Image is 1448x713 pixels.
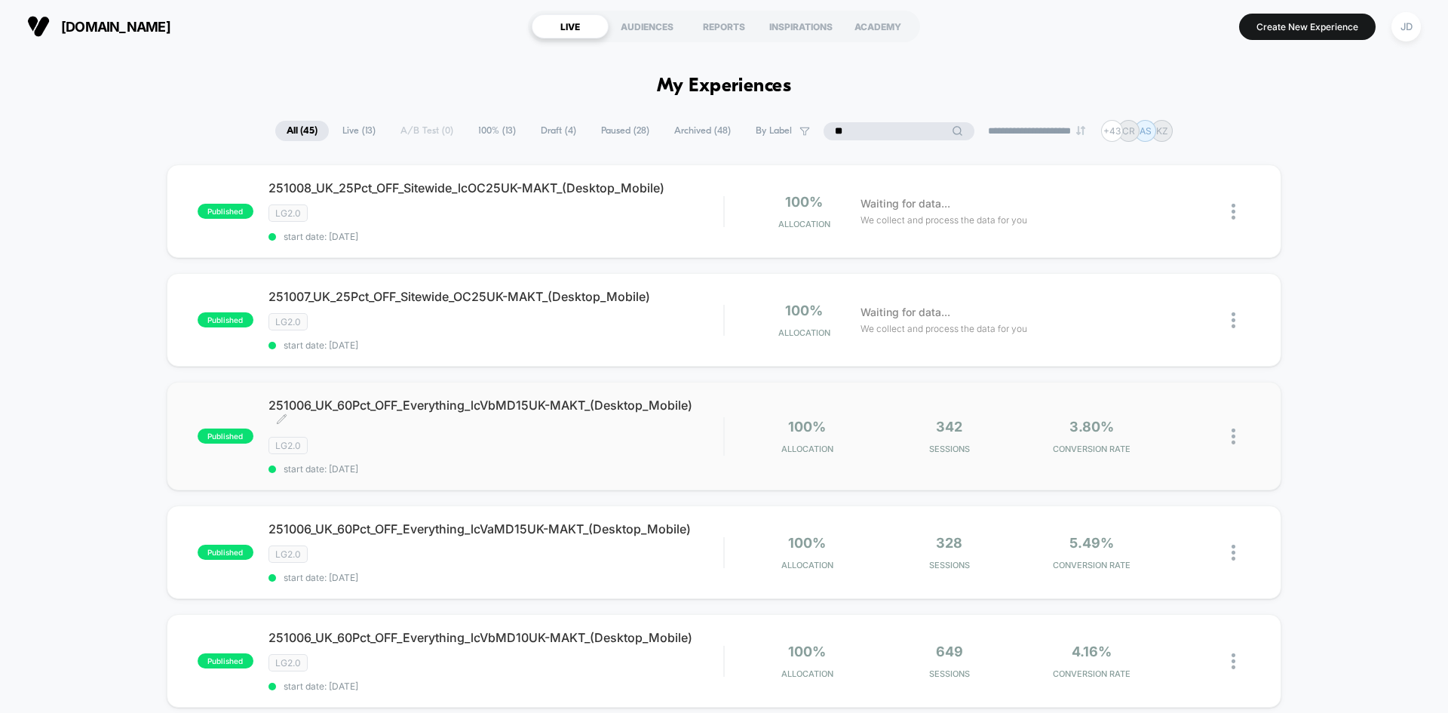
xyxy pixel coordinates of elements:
img: close [1232,429,1235,444]
span: LG2.0 [268,546,308,563]
span: published [198,204,253,219]
span: All ( 45 ) [275,121,329,141]
span: 100% [785,194,823,210]
p: AS [1140,125,1152,137]
span: Archived ( 48 ) [663,121,742,141]
span: 100% [788,644,826,659]
span: 649 [936,644,963,659]
span: Waiting for data... [861,195,950,212]
span: published [198,429,253,444]
img: close [1232,204,1235,220]
img: Visually logo [27,15,50,38]
span: [DOMAIN_NAME] [61,19,170,35]
span: CONVERSION RATE [1024,668,1159,679]
span: start date: [DATE] [268,681,723,692]
span: We collect and process the data for you [861,321,1027,336]
span: published [198,653,253,668]
button: JD [1387,11,1425,42]
span: 251008_UK_25Pct_OFF_Sitewide_lcOC25UK-MAKT_(Desktop_Mobile) [268,180,723,195]
span: Sessions [882,668,1017,679]
span: Allocation [781,668,833,679]
span: By Label [756,125,792,137]
span: Live ( 13 ) [331,121,387,141]
span: 100% [785,303,823,318]
button: Create New Experience [1239,14,1376,40]
div: REPORTS [686,14,762,38]
span: start date: [DATE] [268,572,723,583]
p: CR [1122,125,1135,137]
p: KZ [1156,125,1168,137]
img: close [1232,545,1235,561]
span: Allocation [781,444,833,454]
img: end [1076,126,1085,135]
span: CONVERSION RATE [1024,444,1159,454]
span: 342 [936,419,962,435]
div: ACADEMY [839,14,916,38]
span: LG2.0 [268,313,308,330]
button: [DOMAIN_NAME] [23,14,175,38]
span: Draft ( 4 ) [529,121,587,141]
span: 328 [936,535,962,551]
span: 100% [788,535,826,551]
img: close [1232,653,1235,669]
span: 251006_UK_60Pct_OFF_Everything_lcVbMD15UK-MAKT_(Desktop_Mobile) [268,398,723,428]
span: Waiting for data... [861,304,950,321]
span: LG2.0 [268,204,308,222]
span: start date: [DATE] [268,463,723,475]
span: LG2.0 [268,437,308,454]
span: 251006_UK_60Pct_OFF_Everything_lcVaMD15UK-MAKT_(Desktop_Mobile) [268,521,723,536]
span: Allocation [778,327,830,338]
span: CONVERSION RATE [1024,560,1159,570]
div: JD [1391,12,1421,41]
span: Sessions [882,560,1017,570]
span: published [198,312,253,327]
span: 251006_UK_60Pct_OFF_Everything_lcVbMD10UK-MAKT_(Desktop_Mobile) [268,630,723,645]
span: published [198,545,253,560]
span: 4.16% [1072,644,1112,659]
span: 5.49% [1069,535,1114,551]
span: start date: [DATE] [268,231,723,242]
span: We collect and process the data for you [861,213,1027,227]
span: 100% [788,419,826,435]
div: INSPIRATIONS [762,14,839,38]
span: LG2.0 [268,654,308,672]
span: 100% ( 13 ) [467,121,527,141]
img: close [1232,312,1235,328]
span: 251007_UK_25Pct_OFF_Sitewide_OC25UK-MAKT_(Desktop_Mobile) [268,289,723,304]
span: Allocation [778,219,830,229]
span: Sessions [882,444,1017,454]
span: Allocation [781,560,833,570]
div: AUDIENCES [609,14,686,38]
span: 3.80% [1069,419,1114,435]
h1: My Experiences [657,75,792,97]
div: LIVE [532,14,609,38]
span: Paused ( 28 ) [590,121,661,141]
div: + 43 [1101,120,1123,142]
span: start date: [DATE] [268,340,723,351]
